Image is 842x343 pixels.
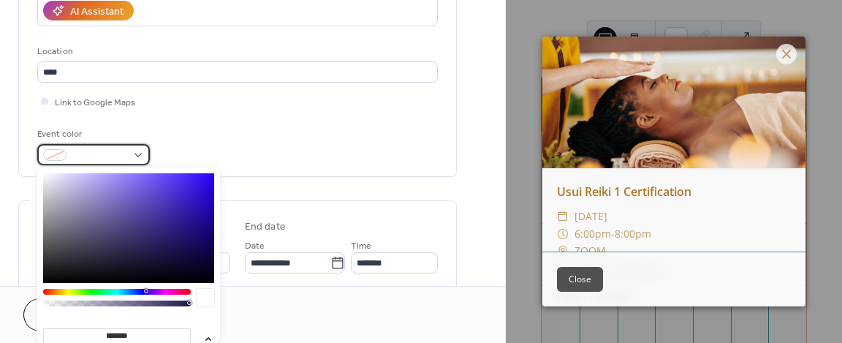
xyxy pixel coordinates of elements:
span: 8:00pm [615,227,651,241]
span: ZOOM [574,242,606,260]
button: Close [557,267,603,292]
div: Event color [37,127,147,142]
span: Date [245,238,265,254]
button: Cancel [23,298,113,331]
span: [DATE] [574,208,607,225]
div: ​ [557,208,569,225]
span: Time [351,238,371,254]
div: Location [37,44,435,59]
span: - [611,227,615,241]
span: Link to Google Maps [55,95,135,110]
span: 6:00pm [574,227,611,241]
a: Usui Reiki 1 Certification [557,184,691,200]
div: ​ [557,225,569,243]
div: End date [245,219,286,235]
div: ​ [557,242,569,260]
button: AI Assistant [43,1,134,20]
div: AI Assistant [70,4,124,20]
